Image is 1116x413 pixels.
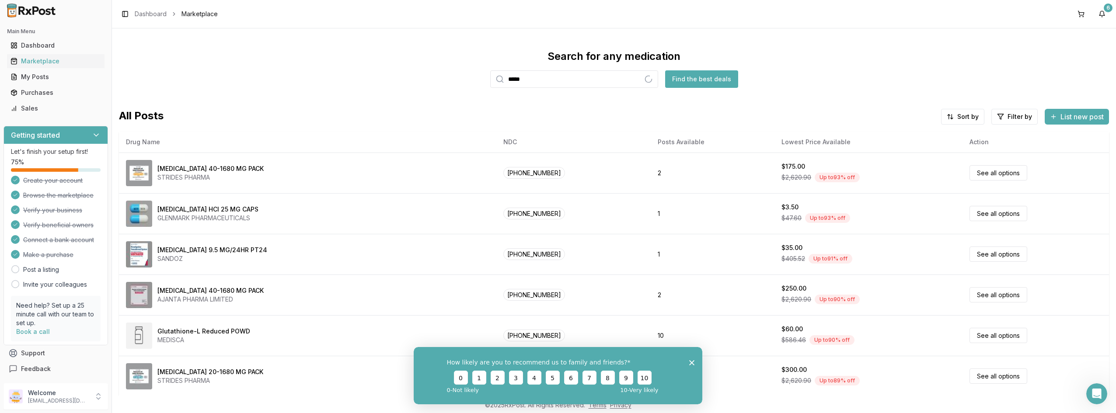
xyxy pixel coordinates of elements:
span: $2,620.90 [781,376,811,385]
div: [MEDICAL_DATA] 40-1680 MG PACK [157,164,264,173]
td: 2 [651,274,775,315]
span: Marketplace [181,10,218,18]
span: All Posts [119,109,164,125]
p: Welcome [28,389,89,397]
a: Invite your colleagues [23,280,87,289]
span: $586.46 [781,336,806,344]
th: Lowest Price Available [774,132,963,153]
a: Sales [7,101,105,116]
img: RxPost Logo [3,3,59,17]
img: Omeprazole-Sodium Bicarbonate 40-1680 MG PACK [126,282,152,308]
div: $60.00 [781,325,803,333]
div: SANDOZ [157,254,267,263]
img: Omeprazole-Sodium Bicarbonate 20-1680 MG PACK [126,363,152,389]
button: Filter by [991,109,1038,125]
div: [MEDICAL_DATA] 20-1680 MG PACK [157,368,263,376]
span: Filter by [1008,112,1032,121]
iframe: Intercom live chat [1086,383,1107,404]
th: Posts Available [651,132,775,153]
button: Feedback [3,361,108,377]
iframe: Survey from RxPost [414,347,702,404]
div: $175.00 [781,162,805,171]
div: My Posts [10,73,101,81]
button: Sales [3,101,108,115]
img: Omeprazole-Sodium Bicarbonate 40-1680 MG PACK [126,160,152,186]
a: Dashboard [135,10,167,18]
p: Let's finish your setup first! [11,147,101,156]
nav: breadcrumb [135,10,218,18]
img: User avatar [9,389,23,403]
div: 6 [1104,3,1113,12]
a: Marketplace [7,53,105,69]
div: [MEDICAL_DATA] HCl 25 MG CAPS [157,205,258,214]
div: Dashboard [10,41,101,50]
a: See all options [970,287,1027,302]
a: Terms [589,401,607,409]
span: Create your account [23,176,83,185]
a: Privacy [610,401,631,409]
td: 10 [651,315,775,356]
div: $300.00 [781,365,807,374]
span: $2,620.90 [781,295,811,304]
button: Dashboard [3,38,108,52]
div: Purchases [10,88,101,97]
span: $2,620.90 [781,173,811,182]
button: My Posts [3,70,108,84]
div: $3.50 [781,203,799,212]
div: Up to 93 % off [815,173,860,182]
div: GLENMARK PHARMACEUTICALS [157,214,258,222]
span: [PHONE_NUMBER] [503,289,565,301]
div: [MEDICAL_DATA] 40-1680 MG PACK [157,286,264,295]
th: Drug Name [119,132,496,153]
button: Marketplace [3,54,108,68]
a: See all options [970,328,1027,343]
span: 75 % [11,158,24,167]
span: [PHONE_NUMBER] [503,208,565,219]
button: List new post [1045,109,1109,125]
button: Purchases [3,86,108,100]
button: 6 [1095,7,1109,21]
p: Need help? Set up a 25 minute call with our team to set up. [16,301,95,327]
span: Feedback [21,364,51,373]
div: Up to 90 % off [815,295,860,304]
a: See all options [970,246,1027,262]
div: STRIDES PHARMA [157,376,263,385]
img: Rivastigmine 9.5 MG/24HR PT24 [126,241,152,267]
h3: Getting started [11,130,60,140]
span: Sort by [957,112,979,121]
a: See all options [970,368,1027,384]
span: List new post [1060,111,1104,122]
a: See all options [970,206,1027,221]
a: Purchases [7,85,105,101]
th: Action [963,132,1109,153]
span: $47.60 [781,214,802,222]
span: [PHONE_NUMBER] [503,330,565,341]
span: Verify your business [23,206,82,215]
td: 1 [651,234,775,274]
span: [PHONE_NUMBER] [503,167,565,179]
a: Dashboard [7,38,105,53]
a: My Posts [7,69,105,85]
div: $250.00 [781,284,806,293]
a: Book a call [16,328,50,335]
div: Search for any medication [548,49,680,63]
span: Verify beneficial owners [23,221,94,229]
h2: Main Menu [7,28,105,35]
div: MEDISCA [157,336,250,344]
a: List new post [1045,113,1109,122]
span: Browse the marketplace [23,191,94,200]
span: [PHONE_NUMBER] [503,248,565,260]
span: Connect a bank account [23,236,94,244]
div: AJANTA PHARMA LIMITED [157,295,264,304]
